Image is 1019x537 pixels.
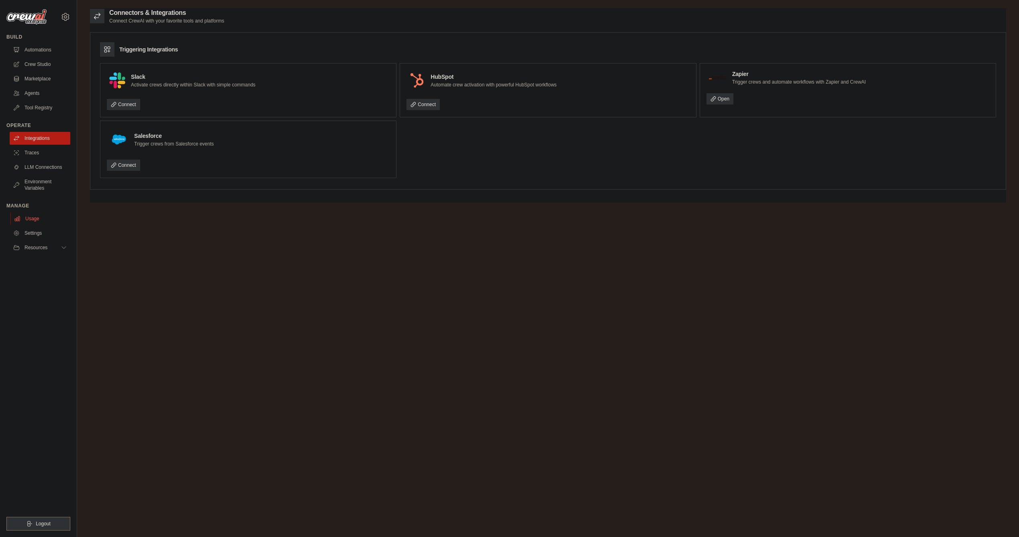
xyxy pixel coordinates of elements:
[109,8,224,18] h2: Connectors & Integrations
[6,122,70,129] div: Operate
[107,160,140,171] a: Connect
[431,73,556,81] h4: HubSpot
[36,521,51,527] span: Logout
[119,45,178,53] h3: Triggering Integrations
[107,99,140,110] a: Connect
[6,34,70,40] div: Build
[10,101,70,114] a: Tool Registry
[10,132,70,145] a: Integrations
[109,18,224,24] p: Connect CrewAI with your favorite tools and platforms
[10,227,70,240] a: Settings
[6,203,70,209] div: Manage
[431,82,556,88] p: Automate crew activation with powerful HubSpot workflows
[10,146,70,159] a: Traces
[10,58,70,71] a: Crew Studio
[134,132,214,140] h4: Salesforce
[10,175,70,195] a: Environment Variables
[109,72,125,88] img: Slack Logo
[732,70,866,78] h4: Zapier
[10,72,70,85] a: Marketplace
[409,72,425,88] img: HubSpot Logo
[707,93,733,105] a: Open
[10,161,70,174] a: LLM Connections
[10,43,70,56] a: Automations
[131,73,255,81] h4: Slack
[134,141,214,147] p: Trigger crews from Salesforce events
[709,75,727,80] img: Zapier Logo
[109,130,129,149] img: Salesforce Logo
[732,79,866,85] p: Trigger crews and automate workflows with Zapier and CrewAI
[10,87,70,100] a: Agents
[6,517,70,531] button: Logout
[406,99,440,110] a: Connect
[6,9,47,25] img: Logo
[10,241,70,254] button: Resources
[131,82,255,88] p: Activate crews directly within Slack with simple commands
[10,212,71,225] a: Usage
[25,244,47,251] span: Resources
